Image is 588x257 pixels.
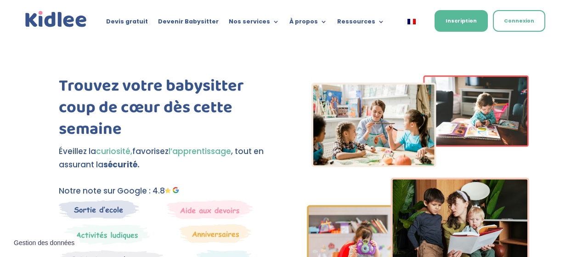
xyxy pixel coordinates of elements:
a: Kidlee Logo [23,9,88,29]
span: l’apprentissage [169,146,231,157]
strong: sécurité. [103,159,140,170]
p: Éveillez la favorisez , tout en assurant la [59,145,281,171]
a: Inscription [435,10,488,32]
button: Gestion des données [8,234,80,253]
img: Français [407,19,416,24]
img: Mercredi [59,224,150,245]
a: Devis gratuit [106,18,148,29]
img: weekends [167,200,253,219]
a: À propos [289,18,327,29]
a: Ressources [337,18,384,29]
img: logo_kidlee_bleu [23,9,88,29]
a: Nos services [229,18,279,29]
a: Connexion [493,10,545,32]
p: Notre note sur Google : 4.8 [59,184,281,198]
a: Devenir Babysitter [158,18,219,29]
span: curiosité, [96,146,132,157]
img: Sortie decole [59,200,139,219]
img: Anniversaire [180,224,251,243]
span: Gestion des données [14,239,74,247]
h1: Trouvez votre babysitter coup de cœur dès cette semaine [59,75,281,144]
